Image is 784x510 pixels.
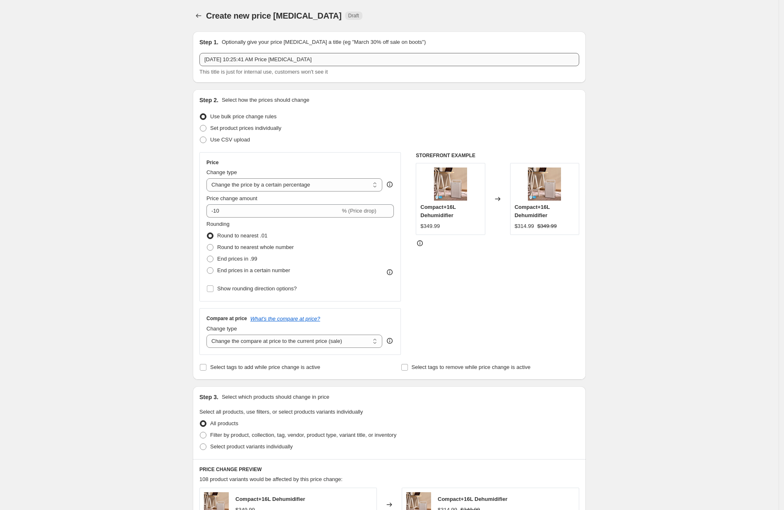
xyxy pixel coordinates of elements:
[206,195,257,201] span: Price change amount
[438,496,507,502] span: Compact+16L Dehumidifier
[217,267,290,273] span: End prices in a certain number
[199,476,343,482] span: 108 product variants would be affected by this price change:
[210,125,281,131] span: Set product prices individually
[193,10,204,22] button: Price change jobs
[515,222,534,230] div: $314.99
[206,326,237,332] span: Change type
[210,113,276,120] span: Use bulk price change rules
[386,180,394,189] div: help
[210,136,250,143] span: Use CSV upload
[206,221,230,227] span: Rounding
[434,168,467,201] img: WebsiteImagesPROMO_4_80x.jpg
[199,393,218,401] h2: Step 3.
[217,256,257,262] span: End prices in .99
[210,364,320,370] span: Select tags to add while price change is active
[217,232,267,239] span: Round to nearest .01
[515,204,550,218] span: Compact+16L Dehumidifier
[199,466,579,473] h6: PRICE CHANGE PREVIEW
[199,53,579,66] input: 30% off holiday sale
[222,38,426,46] p: Optionally give your price [MEDICAL_DATA] a title (eg "March 30% off sale on boots")
[206,159,218,166] h3: Price
[537,222,557,230] strike: $349.99
[235,496,305,502] span: Compact+16L Dehumidifier
[206,11,342,20] span: Create new price [MEDICAL_DATA]
[342,208,376,214] span: % (Price drop)
[217,244,294,250] span: Round to nearest whole number
[210,432,396,438] span: Filter by product, collection, tag, vendor, product type, variant title, or inventory
[386,337,394,345] div: help
[420,222,440,230] div: $349.99
[210,420,238,426] span: All products
[206,204,340,218] input: -15
[348,12,359,19] span: Draft
[206,315,247,322] h3: Compare at price
[222,393,329,401] p: Select which products should change in price
[199,409,363,415] span: Select all products, use filters, or select products variants individually
[222,96,309,104] p: Select how the prices should change
[206,169,237,175] span: Change type
[199,69,328,75] span: This title is just for internal use, customers won't see it
[210,443,293,450] span: Select product variants individually
[250,316,320,322] button: What's the compare at price?
[416,152,579,159] h6: STOREFRONT EXAMPLE
[420,204,456,218] span: Compact+16L Dehumidifier
[528,168,561,201] img: WebsiteImagesPROMO_4_80x.jpg
[412,364,531,370] span: Select tags to remove while price change is active
[217,285,297,292] span: Show rounding direction options?
[199,38,218,46] h2: Step 1.
[199,96,218,104] h2: Step 2.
